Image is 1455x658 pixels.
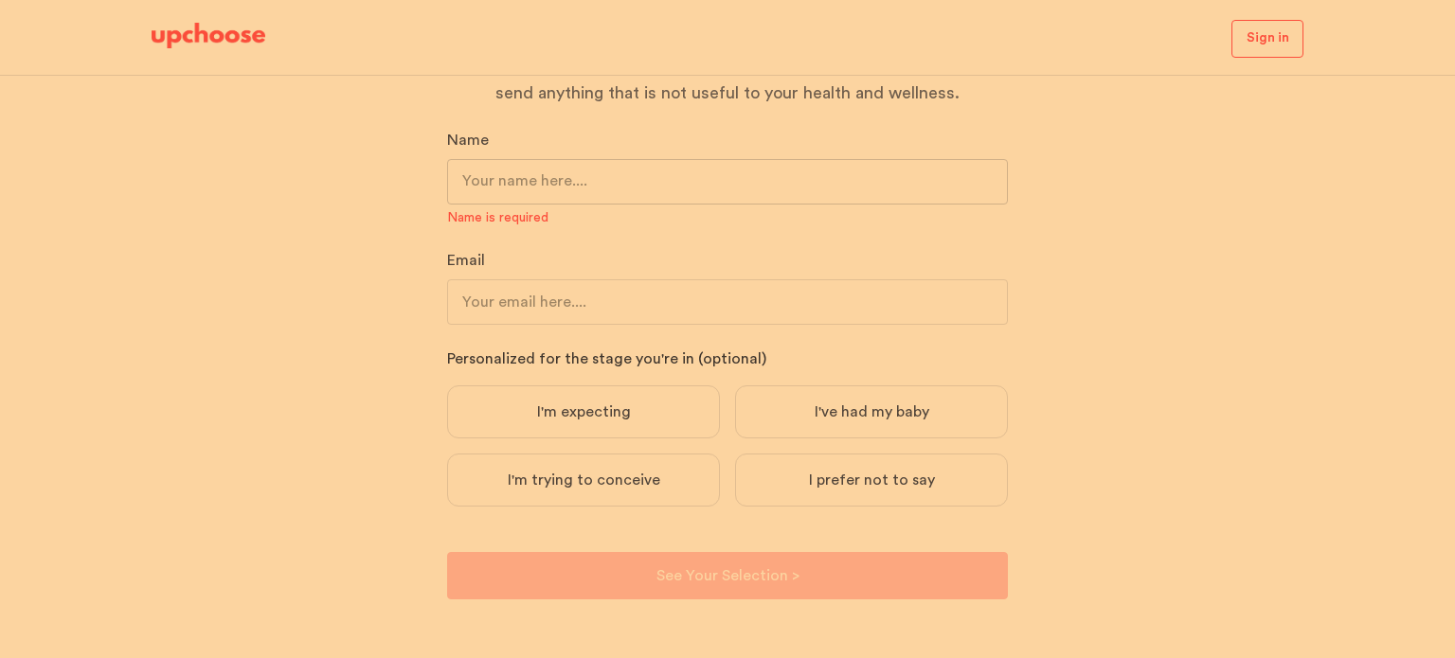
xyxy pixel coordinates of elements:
a: Sign in [1231,20,1303,58]
div: Name is required [447,210,1008,227]
p: Email [447,249,1008,272]
span: I prefer not to say [809,471,935,489]
a: UpChoose [152,23,265,58]
p: See Your Selection > [656,564,799,587]
input: Your email here.... [447,279,1008,325]
button: See Your Selection > [447,552,1008,599]
img: UpChoose [152,23,265,49]
input: Your name here.... [447,159,1008,205]
p: Name [447,129,1008,151]
span: I've had my baby [815,402,929,421]
span: I'm trying to conceive [508,471,660,489]
span: I'm expecting [537,402,631,421]
p: Personalized for the stage you're in (optional) [447,347,1008,370]
p: Your information will always be safe and secure. We promise to never send anything that is not us... [447,53,1008,106]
